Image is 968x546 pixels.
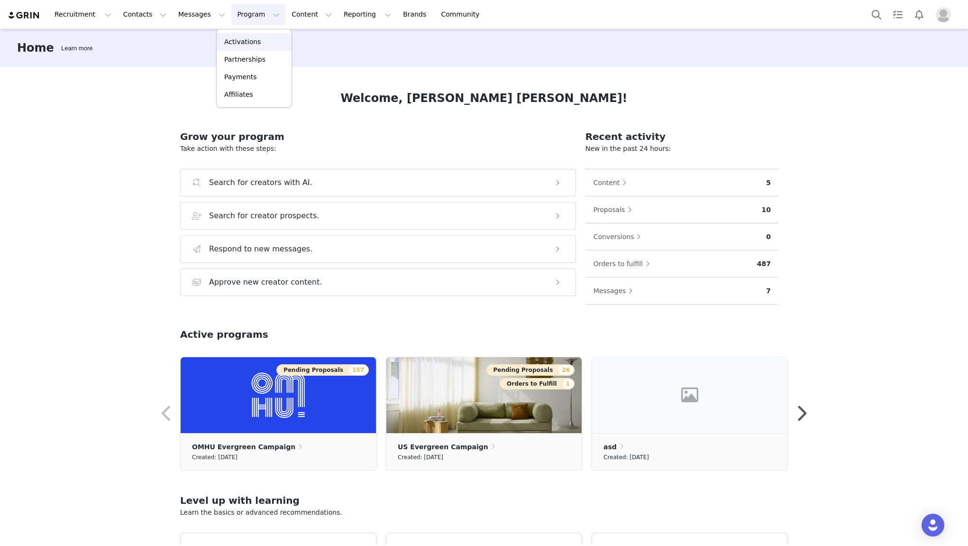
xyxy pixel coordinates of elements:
img: 7da6b68e-972f-435f-a32b-41a6a0816df0.jpg [386,357,582,433]
h2: Active programs [180,327,268,342]
p: Affiliates [224,90,253,100]
button: Content [286,4,338,25]
button: Contacts [118,4,172,25]
p: 7 [766,286,771,296]
div: Open Intercom Messenger [922,514,944,537]
img: grin logo [8,11,41,20]
button: Respond to new messages. [180,235,576,263]
p: 0 [766,232,771,242]
a: Community [436,4,490,25]
h2: Grow your program [180,130,576,144]
button: Reporting [338,4,397,25]
button: Search for creators with AI. [180,169,576,196]
button: Pending Proposals26 [486,364,575,376]
img: placeholder-profile.jpg [936,7,951,22]
div: Tooltip anchor [59,44,94,53]
button: Proposals [593,202,637,217]
h2: Level up with learning [180,493,788,508]
small: Created: [DATE] [398,452,443,463]
h1: Welcome, [PERSON_NAME] [PERSON_NAME]! [340,90,627,107]
p: Payments [224,72,257,82]
button: Conversions [593,229,646,244]
button: Content [593,175,632,190]
button: Orders to fulfill [593,256,655,271]
button: Profile [930,7,960,22]
button: Pending Proposals157 [276,364,369,376]
p: Activations [224,37,261,47]
p: 10 [762,205,771,215]
h2: Recent activity [585,130,778,144]
h3: Home [17,39,54,56]
p: Take action with these steps: [180,144,576,154]
button: Notifications [909,4,930,25]
p: OMHU Evergreen Campaign [192,442,295,452]
h3: Search for creator prospects. [209,210,320,222]
p: Partnerships [224,55,265,65]
small: Created: [DATE] [603,452,649,463]
img: a6e19d51-82b5-4b4e-88e7-2efb3309c05c.png [181,357,376,433]
button: Messages [173,4,231,25]
p: Learn the basics or advanced recommendations. [180,508,788,518]
button: Messages [593,283,638,298]
button: Recruitment [49,4,117,25]
button: Search for creator prospects. [180,202,576,230]
p: asd [603,442,617,452]
button: Search [866,4,887,25]
h3: Search for creators with AI. [209,177,312,188]
a: Brands [397,4,435,25]
button: Orders to Fulfill1 [500,378,575,389]
h3: Approve new creator content. [209,277,322,288]
p: 5 [766,178,771,188]
p: New in the past 24 hours: [585,144,778,154]
button: Program [231,4,285,25]
h3: Respond to new messages. [209,243,313,255]
a: Tasks [887,4,908,25]
p: US Evergreen Campaign [398,442,488,452]
button: Approve new creator content. [180,268,576,296]
p: 487 [757,259,771,269]
small: Created: [DATE] [192,452,237,463]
